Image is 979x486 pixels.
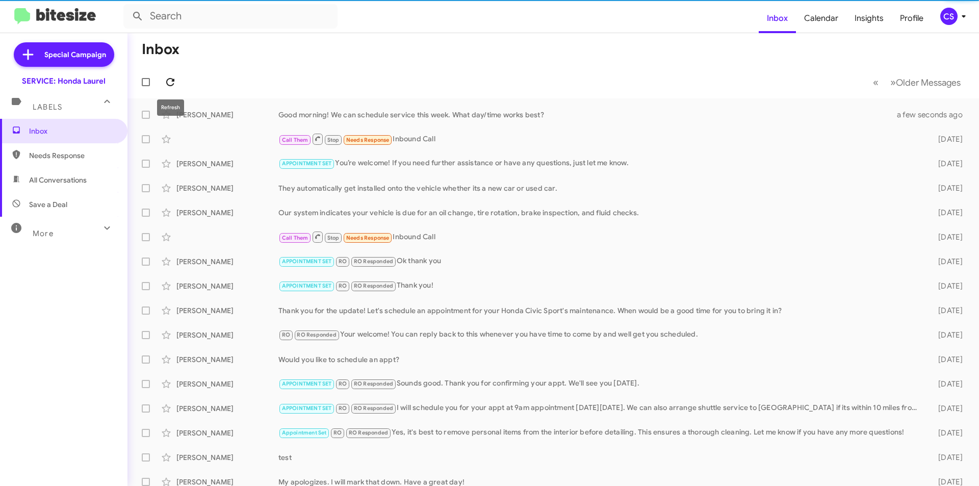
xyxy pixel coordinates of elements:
span: RO Responded [354,258,393,265]
div: [PERSON_NAME] [176,403,278,414]
span: Needs Response [29,150,116,161]
div: [DATE] [922,403,971,414]
div: Inbound Call [278,231,922,243]
span: RO [339,380,347,387]
span: APPOINTMENT SET [282,258,332,265]
a: Calendar [796,4,846,33]
div: [PERSON_NAME] [176,452,278,463]
div: Thank you for the update! Let's schedule an appointment for your Honda Civic Sport's maintenance.... [278,305,922,316]
span: RO Responded [354,405,393,412]
div: [PERSON_NAME] [176,110,278,120]
div: [DATE] [922,159,971,169]
span: RO Responded [354,380,393,387]
button: Previous [867,72,885,93]
div: Sounds good. Thank you for confirming your appt. We'll see you [DATE]. [278,378,922,390]
div: Inbound Call [278,133,922,145]
button: Next [884,72,967,93]
div: [DATE] [922,354,971,365]
span: Call Them [282,137,308,143]
span: Inbox [29,126,116,136]
span: Appointment Set [282,429,327,436]
span: « [873,76,879,89]
span: APPOINTMENT SET [282,160,332,167]
span: APPOINTMENT SET [282,380,332,387]
div: Our system indicates your vehicle is due for an oil change, tire rotation, brake inspection, and ... [278,208,922,218]
span: RO Responded [349,429,388,436]
div: [DATE] [922,330,971,340]
span: Needs Response [346,235,390,241]
span: RO Responded [297,331,336,338]
div: I will schedule you for your appt at 9am appointment [DATE][DATE]. We can also arrange shuttle se... [278,402,922,414]
span: Needs Response [346,137,390,143]
div: test [278,452,922,463]
div: [DATE] [922,208,971,218]
div: [PERSON_NAME] [176,330,278,340]
div: You’re welcome! If you need further assistance or have any questions, just let me know. [278,158,922,169]
div: Ok thank you [278,255,922,267]
div: [DATE] [922,428,971,438]
span: Stop [327,235,340,241]
span: RO [339,283,347,289]
h1: Inbox [142,41,179,58]
span: APPOINTMENT SET [282,405,332,412]
div: [PERSON_NAME] [176,159,278,169]
div: [PERSON_NAME] [176,208,278,218]
div: [PERSON_NAME] [176,281,278,291]
span: Save a Deal [29,199,67,210]
span: Labels [33,103,62,112]
a: Special Campaign [14,42,114,67]
div: [PERSON_NAME] [176,305,278,316]
a: Insights [846,4,892,33]
span: More [33,229,54,238]
div: Would you like to schedule an appt? [278,354,922,365]
span: Call Them [282,235,308,241]
div: [PERSON_NAME] [176,183,278,193]
div: Your welcome! You can reply back to this whenever you have time to come by and well get you sched... [278,329,922,341]
div: CS [940,8,958,25]
span: RO Responded [354,283,393,289]
div: [DATE] [922,281,971,291]
span: All Conversations [29,175,87,185]
span: RO [333,429,342,436]
span: Stop [327,137,340,143]
span: Older Messages [896,77,961,88]
span: RO [282,331,290,338]
a: Inbox [759,4,796,33]
div: [DATE] [922,379,971,389]
div: [PERSON_NAME] [176,257,278,267]
div: [DATE] [922,183,971,193]
div: Refresh [157,99,184,116]
div: SERVICE: Honda Laurel [22,76,106,86]
div: Thank you! [278,280,922,292]
span: Special Campaign [44,49,106,60]
span: » [890,76,896,89]
div: [PERSON_NAME] [176,354,278,365]
nav: Page navigation example [867,72,967,93]
a: Profile [892,4,932,33]
div: a few seconds ago [910,110,971,120]
div: [DATE] [922,305,971,316]
div: Yes, it's best to remove personal items from the interior before detailing. This ensures a thorou... [278,427,922,439]
span: RO [339,258,347,265]
div: [DATE] [922,257,971,267]
input: Search [123,4,338,29]
div: [PERSON_NAME] [176,379,278,389]
div: [DATE] [922,452,971,463]
div: [DATE] [922,134,971,144]
button: CS [932,8,968,25]
div: Good morning! We can schedule service this week. What day/time works best? [278,110,910,120]
span: APPOINTMENT SET [282,283,332,289]
span: RO [339,405,347,412]
div: They automatically get installed onto the vehicle whether its a new car or used car. [278,183,922,193]
div: [PERSON_NAME] [176,428,278,438]
div: [DATE] [922,232,971,242]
